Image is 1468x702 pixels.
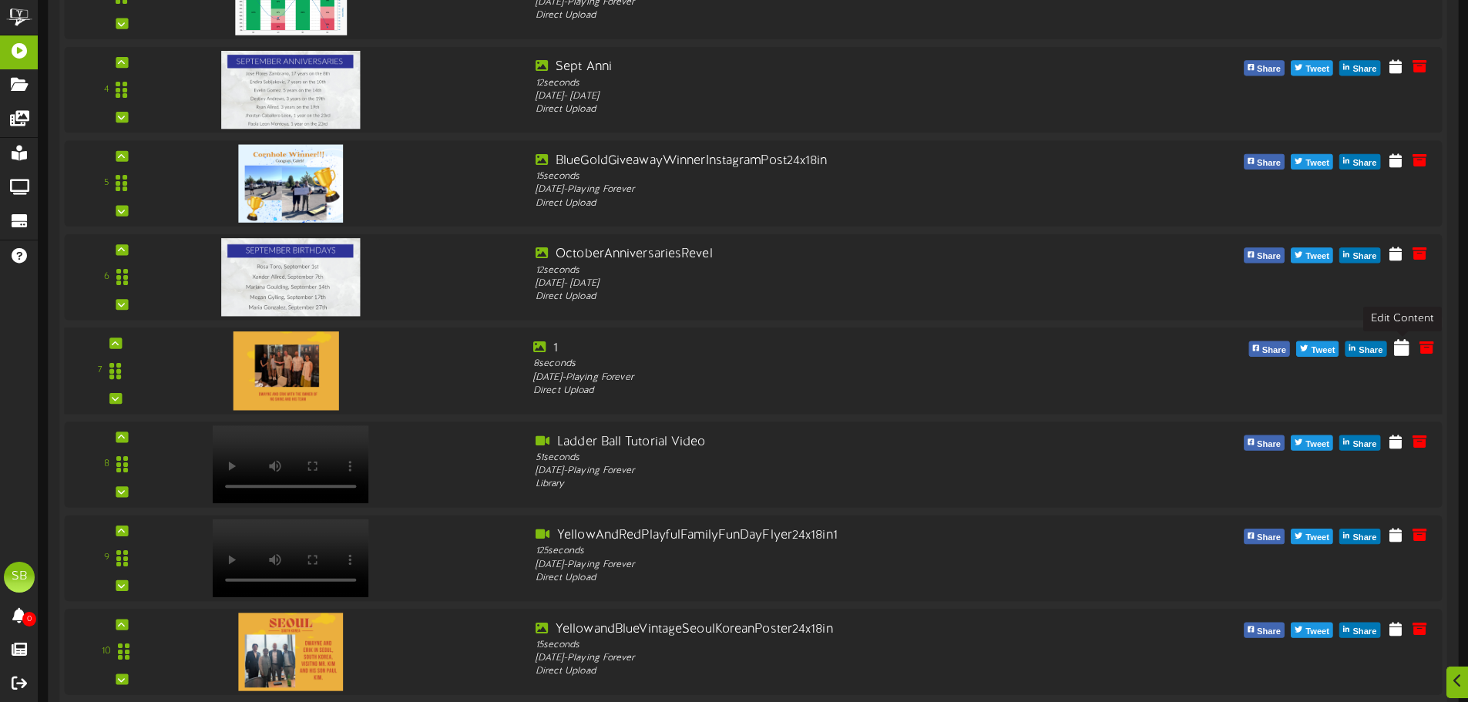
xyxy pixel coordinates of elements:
[239,144,343,222] img: ea7d0661-7770-40ae-8f45-16e4828d4e42.png
[536,9,1087,22] div: Direct Upload
[1339,154,1380,170] button: Share
[536,620,1087,638] div: YellowandBlueVintageSeoulKoreanPoster24x18in
[1254,61,1284,78] span: Share
[536,638,1087,651] div: 15 seconds
[1349,435,1379,452] span: Share
[1302,529,1332,546] span: Tweet
[536,558,1087,571] div: [DATE] - Playing Forever
[1302,435,1332,452] span: Tweet
[536,433,1087,451] div: Ladder Ball Tutorial Video
[1244,154,1285,170] button: Share
[1254,248,1284,265] span: Share
[1302,248,1332,265] span: Tweet
[1244,247,1285,263] button: Share
[104,270,109,284] div: 6
[1254,529,1284,546] span: Share
[1254,435,1284,452] span: Share
[1291,623,1333,638] button: Tweet
[1291,435,1333,450] button: Tweet
[1259,342,1289,359] span: Share
[536,76,1087,89] div: 12 seconds
[1339,435,1380,450] button: Share
[1244,435,1285,450] button: Share
[536,152,1087,170] div: BlueGoldGiveawayWinnerInstagramPost24x18in
[1349,623,1379,640] span: Share
[1349,529,1379,546] span: Share
[536,451,1087,464] div: 51 seconds
[221,238,360,316] img: bdf96d42-a072-4414-9a8a-51fb24f00156.png
[1296,341,1339,356] button: Tweet
[536,478,1087,491] div: Library
[533,339,1090,357] div: 1
[1349,155,1379,172] span: Share
[4,562,35,593] div: SB
[536,103,1087,116] div: Direct Upload
[536,89,1087,102] div: [DATE] - [DATE]
[536,545,1087,558] div: 125 seconds
[536,196,1087,210] div: Direct Upload
[233,331,338,410] img: 34bfa64f-265a-408f-8115-e6ee6069d368.jpg
[104,458,109,471] div: 8
[536,665,1087,678] div: Direct Upload
[22,612,36,626] span: 0
[1349,61,1379,78] span: Share
[102,645,111,658] div: 10
[1291,247,1333,263] button: Tweet
[1244,623,1285,638] button: Share
[536,183,1087,196] div: [DATE] - Playing Forever
[1291,154,1333,170] button: Tweet
[1291,529,1333,544] button: Tweet
[533,358,1090,371] div: 8 seconds
[1349,248,1379,265] span: Share
[1339,623,1380,638] button: Share
[536,264,1087,277] div: 12 seconds
[533,371,1090,385] div: [DATE] - Playing Forever
[1248,341,1290,356] button: Share
[1302,61,1332,78] span: Tweet
[1291,60,1333,76] button: Tweet
[1339,60,1380,76] button: Share
[239,613,343,690] img: 6673e919-5693-4cc8-9834-5ca4f736a21c.png
[536,652,1087,665] div: [DATE] - Playing Forever
[1302,155,1332,172] span: Tweet
[536,527,1087,545] div: YellowAndRedPlayfulFamilyFunDayFlyer24x18in1
[1345,341,1387,356] button: Share
[1302,623,1332,640] span: Tweet
[536,291,1087,304] div: Direct Upload
[221,51,360,129] img: 44993982-5dc3-4e0a-a5bd-26cabd081628.jpg
[536,572,1087,585] div: Direct Upload
[1244,60,1285,76] button: Share
[1355,342,1386,359] span: Share
[1254,623,1284,640] span: Share
[1339,247,1380,263] button: Share
[536,59,1087,76] div: Sept Anni
[536,170,1087,183] div: 15 seconds
[536,246,1087,264] div: OctoberAnniversariesRevel
[533,385,1090,398] div: Direct Upload
[536,277,1087,291] div: [DATE] - [DATE]
[104,552,109,565] div: 9
[1254,155,1284,172] span: Share
[1308,342,1338,359] span: Tweet
[1244,529,1285,544] button: Share
[536,465,1087,478] div: [DATE] - Playing Forever
[1339,529,1380,544] button: Share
